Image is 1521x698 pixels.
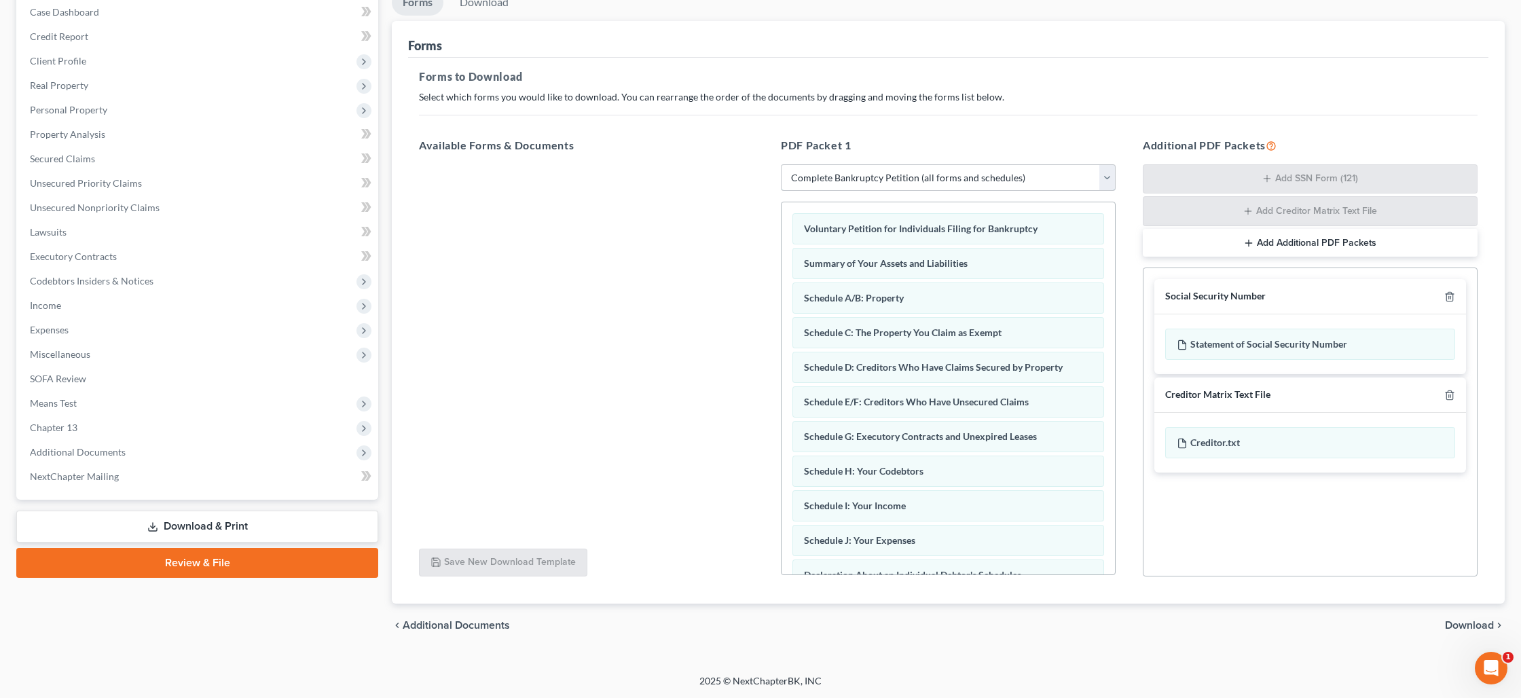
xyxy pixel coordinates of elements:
span: Additional Documents [403,620,510,631]
button: Add Additional PDF Packets [1143,229,1478,257]
span: Download [1445,620,1494,631]
span: Unsecured Nonpriority Claims [30,202,160,213]
a: Review & File [16,548,378,578]
span: Schedule D: Creditors Who Have Claims Secured by Property [804,361,1063,373]
span: Expenses [30,324,69,335]
h5: Additional PDF Packets [1143,137,1478,153]
h5: Available Forms & Documents [419,137,754,153]
span: Credit Report [30,31,88,42]
h5: Forms to Download [419,69,1478,85]
span: Voluntary Petition for Individuals Filing for Bankruptcy [804,223,1038,234]
span: Chapter 13 [30,422,77,433]
p: Select which forms you would like to download. You can rearrange the order of the documents by dr... [419,90,1478,104]
span: 1 [1503,652,1514,663]
span: Executory Contracts [30,251,117,262]
i: chevron_right [1494,620,1505,631]
div: Forms [408,37,442,54]
div: Statement of Social Security Number [1165,329,1455,360]
span: Case Dashboard [30,6,99,18]
h5: PDF Packet 1 [781,137,1116,153]
a: SOFA Review [19,367,378,391]
span: Personal Property [30,104,107,115]
span: Real Property [30,79,88,91]
span: Means Test [30,397,77,409]
span: Schedule E/F: Creditors Who Have Unsecured Claims [804,396,1029,407]
a: Unsecured Nonpriority Claims [19,196,378,220]
a: NextChapter Mailing [19,464,378,489]
span: Schedule A/B: Property [804,292,904,304]
span: Income [30,299,61,311]
span: Unsecured Priority Claims [30,177,142,189]
i: chevron_left [392,620,403,631]
div: Creditor Matrix Text File [1165,388,1270,401]
div: Social Security Number [1165,290,1266,303]
span: Schedule C: The Property You Claim as Exempt [804,327,1002,338]
a: Download & Print [16,511,378,543]
span: Schedule H: Your Codebtors [804,465,923,477]
span: Additional Documents [30,446,126,458]
span: Secured Claims [30,153,95,164]
span: Schedule G: Executory Contracts and Unexpired Leases [804,430,1037,442]
span: Miscellaneous [30,348,90,360]
a: Credit Report [19,24,378,49]
span: Property Analysis [30,128,105,140]
iframe: Intercom live chat [1475,652,1507,684]
span: Codebtors Insiders & Notices [30,275,153,287]
span: SOFA Review [30,373,86,384]
span: Lawsuits [30,226,67,238]
a: Lawsuits [19,220,378,244]
div: Creditor.txt [1165,427,1455,458]
span: Schedule I: Your Income [804,500,906,511]
button: Save New Download Template [419,549,587,577]
a: chevron_left Additional Documents [392,620,510,631]
button: Add SSN Form (121) [1143,164,1478,194]
span: Summary of Your Assets and Liabilities [804,257,968,269]
span: Schedule J: Your Expenses [804,534,915,546]
span: NextChapter Mailing [30,471,119,482]
button: Download chevron_right [1445,620,1505,631]
a: Secured Claims [19,147,378,171]
a: Unsecured Priority Claims [19,171,378,196]
span: Client Profile [30,55,86,67]
a: Property Analysis [19,122,378,147]
span: Declaration About an Individual Debtor's Schedules [804,569,1021,581]
button: Add Creditor Matrix Text File [1143,196,1478,226]
a: Executory Contracts [19,244,378,269]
